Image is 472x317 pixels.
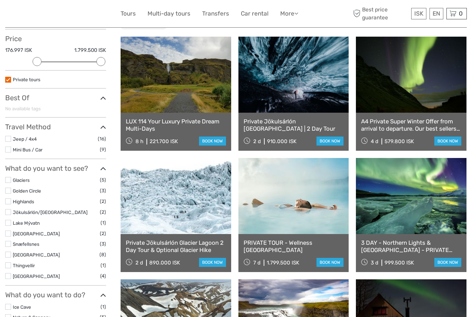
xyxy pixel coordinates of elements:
[150,138,178,144] div: 221.700 ISK
[13,252,60,258] a: [GEOGRAPHIC_DATA]
[100,176,106,184] span: (5)
[199,137,226,146] a: book now
[13,304,31,310] a: Ice Cave
[244,239,344,253] a: PRIVATE TOUR - Wellness [GEOGRAPHIC_DATA]
[100,146,106,153] span: (9)
[280,9,298,19] a: More
[429,8,443,19] div: EN
[100,187,106,195] span: (3)
[5,35,106,43] h3: Price
[351,6,409,21] span: Best price guarantee
[100,272,106,280] span: (4)
[101,219,106,227] span: (1)
[317,258,343,267] a: book now
[13,263,35,268] a: Thingvellir
[361,239,461,253] a: 3 DAY - Northern Lights & [GEOGRAPHIC_DATA] - PRIVATE TOUR
[13,177,30,183] a: Glaciers
[385,260,414,266] div: 999.500 ISK
[98,135,106,143] span: (16)
[100,230,106,237] span: (2)
[317,137,343,146] a: book now
[5,164,106,173] h3: What do you want to see?
[13,273,60,279] a: [GEOGRAPHIC_DATA]
[244,118,344,132] a: Private Jökulsárlón [GEOGRAPHIC_DATA] | 2 Day Tour
[135,260,143,266] span: 2 d
[5,94,106,102] h3: Best Of
[79,11,88,19] button: Open LiveChat chat widget
[13,188,41,194] a: Golden Circle
[101,261,106,269] span: (1)
[135,138,143,144] span: 8 h
[361,118,461,132] a: A4 Private Super Winter Offer from arrival to departure. Our best sellers and Northern Lights for...
[148,9,190,19] a: Multi-day tours
[126,118,226,132] a: LUX 114 Your Luxury Private Dream Multi-Days
[267,260,299,266] div: 1.799.500 ISK
[100,197,106,205] span: (2)
[202,9,229,19] a: Transfers
[5,106,41,111] span: No available tags
[414,10,423,17] span: ISK
[149,260,180,266] div: 890.000 ISK
[13,77,40,82] a: Private tours
[13,147,43,152] a: Mini Bus / Car
[100,251,106,259] span: (8)
[5,47,32,54] label: 176.997 ISK
[121,9,136,19] a: Tours
[13,241,39,247] a: Snæfellsnes
[434,258,461,267] a: book now
[371,138,378,144] span: 4 d
[253,138,261,144] span: 2 d
[241,9,268,19] a: Car rental
[267,138,296,144] div: 910.000 ISK
[13,136,37,142] a: Jeep / 4x4
[10,12,78,18] p: We're away right now. Please check back later!
[458,10,464,17] span: 0
[13,231,60,236] a: [GEOGRAPHIC_DATA]
[385,138,414,144] div: 579.800 ISK
[253,260,261,266] span: 7 d
[100,240,106,248] span: (3)
[5,123,106,131] h3: Travel Method
[199,258,226,267] a: book now
[74,47,106,54] label: 1.799.500 ISK
[434,137,461,146] a: book now
[13,209,87,215] a: Jökulsárlón/[GEOGRAPHIC_DATA]
[5,291,106,299] h3: What do you want to do?
[101,303,106,311] span: (1)
[126,239,226,253] a: Private Jökulsárlón Glacier Lagoon 2 Day Tour & Optional Glacier Hike
[100,208,106,216] span: (2)
[371,260,378,266] span: 3 d
[13,220,40,226] a: Lake Mývatn
[13,199,34,204] a: Highlands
